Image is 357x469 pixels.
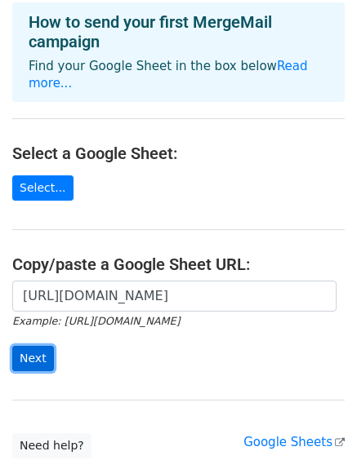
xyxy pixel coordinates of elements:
[275,391,357,469] iframe: Chat Widget
[12,346,54,371] input: Next
[243,435,345,449] a: Google Sheets
[12,315,180,327] small: Example: [URL][DOMAIN_NAME]
[29,12,328,51] h4: How to send your first MergeMail campaign
[12,144,345,163] h4: Select a Google Sheet:
[29,59,308,91] a: Read more...
[12,254,345,274] h4: Copy/paste a Google Sheet URL:
[12,433,91,458] a: Need help?
[29,58,328,92] p: Find your Google Sheet in the box below
[12,281,337,312] input: Paste your Google Sheet URL here
[12,175,74,201] a: Select...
